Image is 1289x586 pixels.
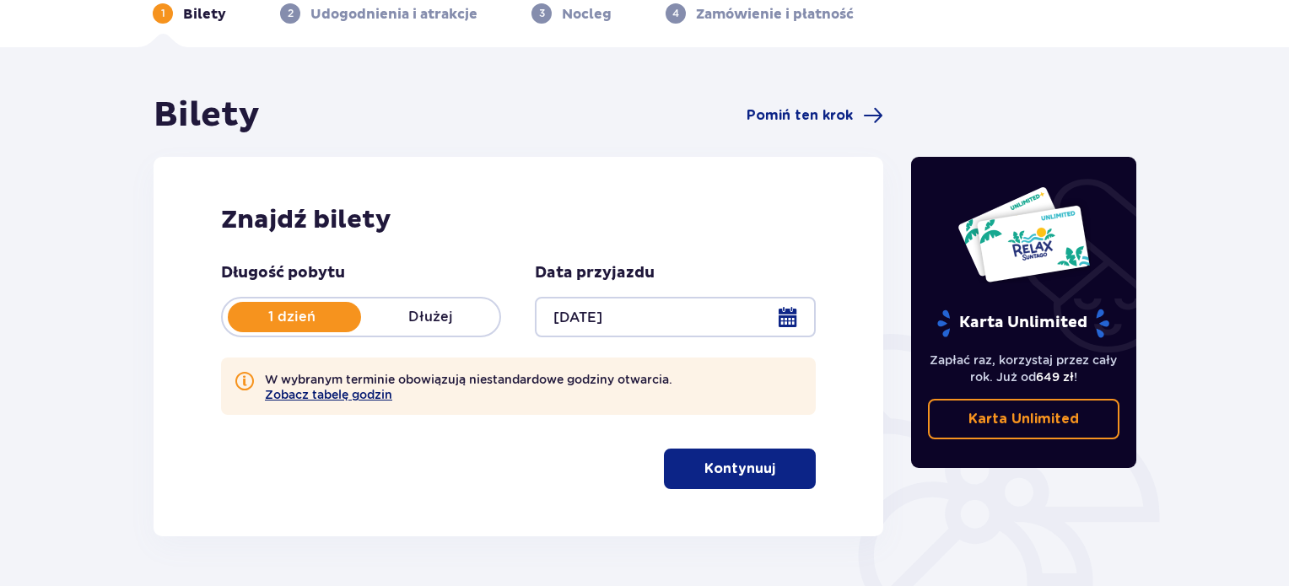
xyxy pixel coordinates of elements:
[535,263,655,283] p: Data przyjazdu
[928,399,1120,439] a: Karta Unlimited
[539,6,545,21] p: 3
[704,460,775,478] p: Kontynuuj
[310,5,477,24] p: Udogodnienia i atrakcje
[223,308,361,326] p: 1 dzień
[280,3,477,24] div: 2Udogodnienia i atrakcje
[161,6,165,21] p: 1
[664,449,816,489] button: Kontynuuj
[288,6,294,21] p: 2
[562,5,612,24] p: Nocleg
[696,5,854,24] p: Zamówienie i płatność
[928,352,1120,385] p: Zapłać raz, korzystaj przez cały rok. Już od !
[666,3,854,24] div: 4Zamówienie i płatność
[153,3,226,24] div: 1Bilety
[531,3,612,24] div: 3Nocleg
[747,106,853,125] span: Pomiń ten krok
[1036,370,1074,384] span: 649 zł
[154,94,260,137] h1: Bilety
[747,105,883,126] a: Pomiń ten krok
[361,308,499,326] p: Dłużej
[221,204,816,236] h2: Znajdź bilety
[672,6,679,21] p: 4
[936,309,1111,338] p: Karta Unlimited
[265,371,672,401] p: W wybranym terminie obowiązują niestandardowe godziny otwarcia.
[265,388,392,401] button: Zobacz tabelę godzin
[968,410,1079,428] p: Karta Unlimited
[957,185,1091,283] img: Dwie karty całoroczne do Suntago z napisem 'UNLIMITED RELAX', na białym tle z tropikalnymi liśćmi...
[183,5,226,24] p: Bilety
[221,263,345,283] p: Długość pobytu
